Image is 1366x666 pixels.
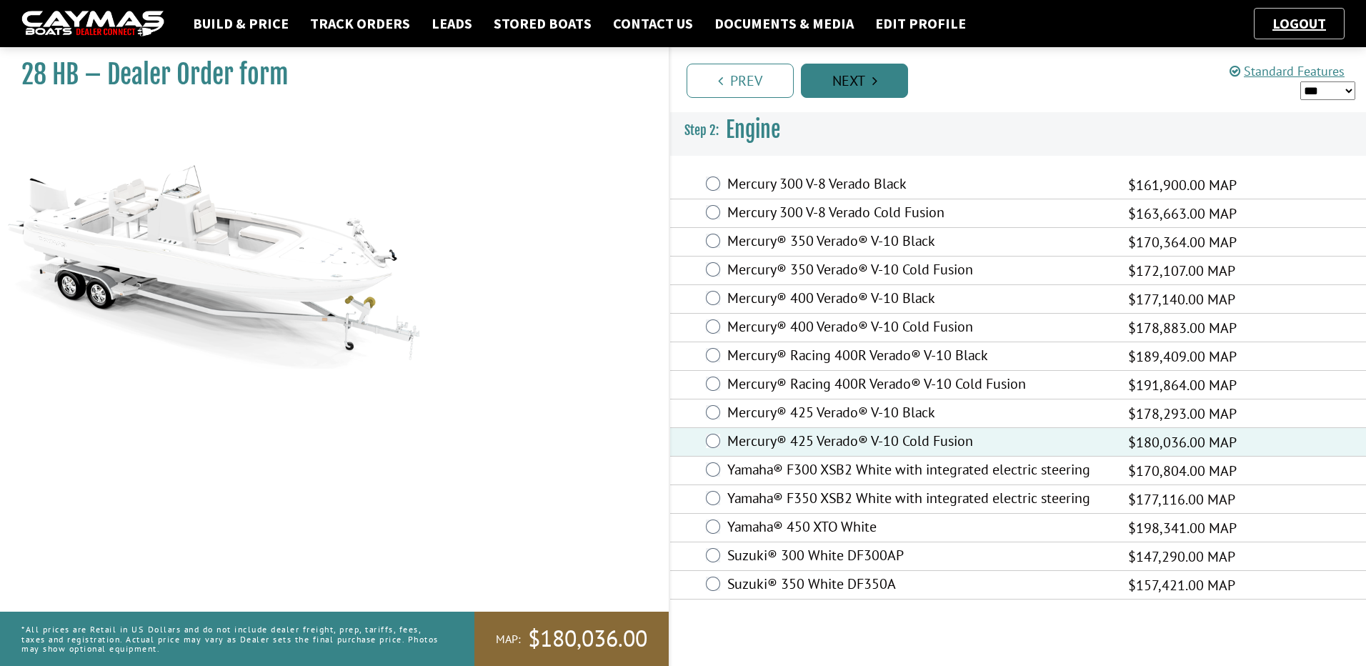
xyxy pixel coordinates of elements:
h3: Engine [670,104,1366,156]
a: Leads [424,14,479,33]
img: caymas-dealer-connect-2ed40d3bc7270c1d8d7ffb4b79bf05adc795679939227970def78ec6f6c03838.gif [21,11,164,37]
h1: 28 HB – Dealer Order form [21,59,633,91]
span: $170,804.00 MAP [1128,460,1237,482]
label: Yamaha® 450 XTO White [727,518,1110,539]
span: $191,864.00 MAP [1128,374,1237,396]
span: $189,409.00 MAP [1128,346,1237,367]
a: Documents & Media [707,14,861,33]
label: Mercury® 425 Verado® V-10 Black [727,404,1110,424]
span: $157,421.00 MAP [1128,575,1235,596]
a: Prev [687,64,794,98]
span: $198,341.00 MAP [1128,517,1237,539]
a: MAP:$180,036.00 [474,612,669,666]
label: Yamaha® F350 XSB2 White with integrated electric steering [727,489,1110,510]
a: Next [801,64,908,98]
label: Suzuki® 300 White DF300AP [727,547,1110,567]
span: $178,883.00 MAP [1128,317,1237,339]
a: Build & Price [186,14,296,33]
label: Mercury® Racing 400R Verado® V-10 Cold Fusion [727,375,1110,396]
label: Mercury® Racing 400R Verado® V-10 Black [727,347,1110,367]
span: $170,364.00 MAP [1128,232,1237,253]
span: $178,293.00 MAP [1128,403,1237,424]
label: Mercury 300 V-8 Verado Cold Fusion [727,204,1110,224]
a: Contact Us [606,14,700,33]
span: $180,036.00 MAP [1128,432,1237,453]
span: $161,900.00 MAP [1128,174,1237,196]
span: $172,107.00 MAP [1128,260,1235,282]
p: *All prices are Retail in US Dollars and do not include dealer freight, prep, tariffs, fees, taxe... [21,617,442,660]
label: Mercury® 400 Verado® V-10 Cold Fusion [727,318,1110,339]
label: Mercury 300 V-8 Verado Black [727,175,1110,196]
label: Mercury® 425 Verado® V-10 Cold Fusion [727,432,1110,453]
label: Mercury® 400 Verado® V-10 Black [727,289,1110,310]
span: $177,140.00 MAP [1128,289,1235,310]
a: Logout [1265,14,1333,32]
label: Yamaha® F300 XSB2 White with integrated electric steering [727,461,1110,482]
label: Mercury® 350 Verado® V-10 Cold Fusion [727,261,1110,282]
label: Mercury® 350 Verado® V-10 Black [727,232,1110,253]
label: Suzuki® 350 White DF350A [727,575,1110,596]
a: Standard Features [1230,63,1345,79]
span: $177,116.00 MAP [1128,489,1235,510]
span: $147,290.00 MAP [1128,546,1235,567]
a: Edit Profile [868,14,973,33]
span: $163,663.00 MAP [1128,203,1237,224]
span: $180,036.00 [528,624,647,654]
ul: Pagination [683,61,1366,98]
span: MAP: [496,632,521,647]
a: Track Orders [303,14,417,33]
a: Stored Boats [487,14,599,33]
